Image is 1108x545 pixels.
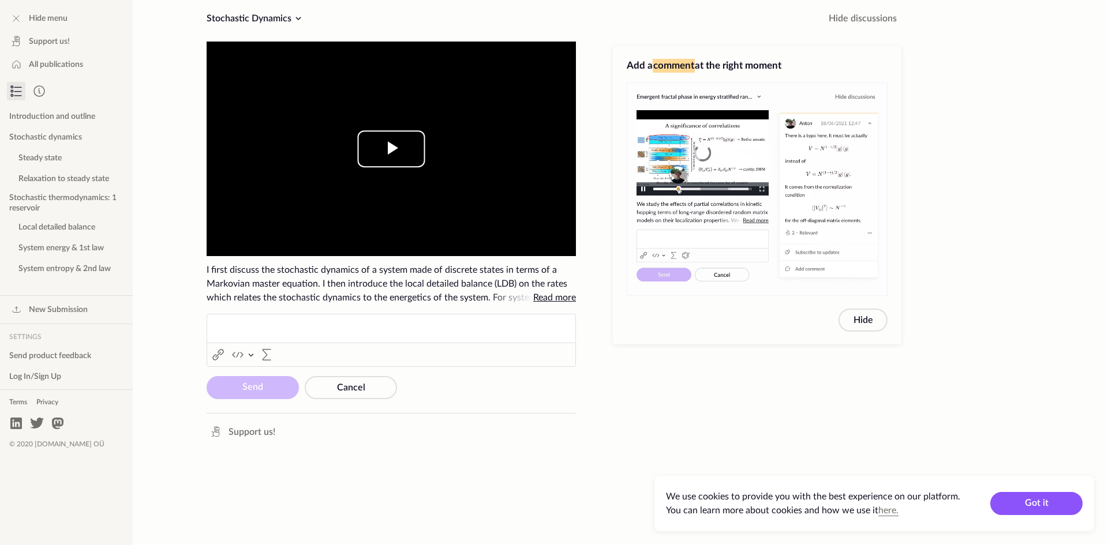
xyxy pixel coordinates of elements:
span: Cancel [337,383,365,392]
button: Play Video [358,130,425,167]
button: Send [207,376,299,399]
span: I first discuss the stochastic dynamics of a system made of discrete states in terms of a Markovi... [207,263,576,305]
button: Hide [839,309,888,332]
h3: Add a at the right moment [627,59,888,73]
button: Stochastic Dynamics [202,9,310,28]
div: Video Player [207,42,576,256]
span: Stochastic Dynamics [207,14,291,23]
span: Read more [533,293,576,302]
button: Cancel [305,376,397,399]
span: Send [242,382,263,392]
button: Got it [990,492,1083,515]
span: Hide discussions [829,12,897,25]
span: comment [653,59,695,73]
a: Support us! [204,423,280,441]
a: here. [878,506,899,515]
span: Support us! [229,425,275,439]
span: We use cookies to provide you with the best experience on our platform. You can learn more about ... [666,492,960,515]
